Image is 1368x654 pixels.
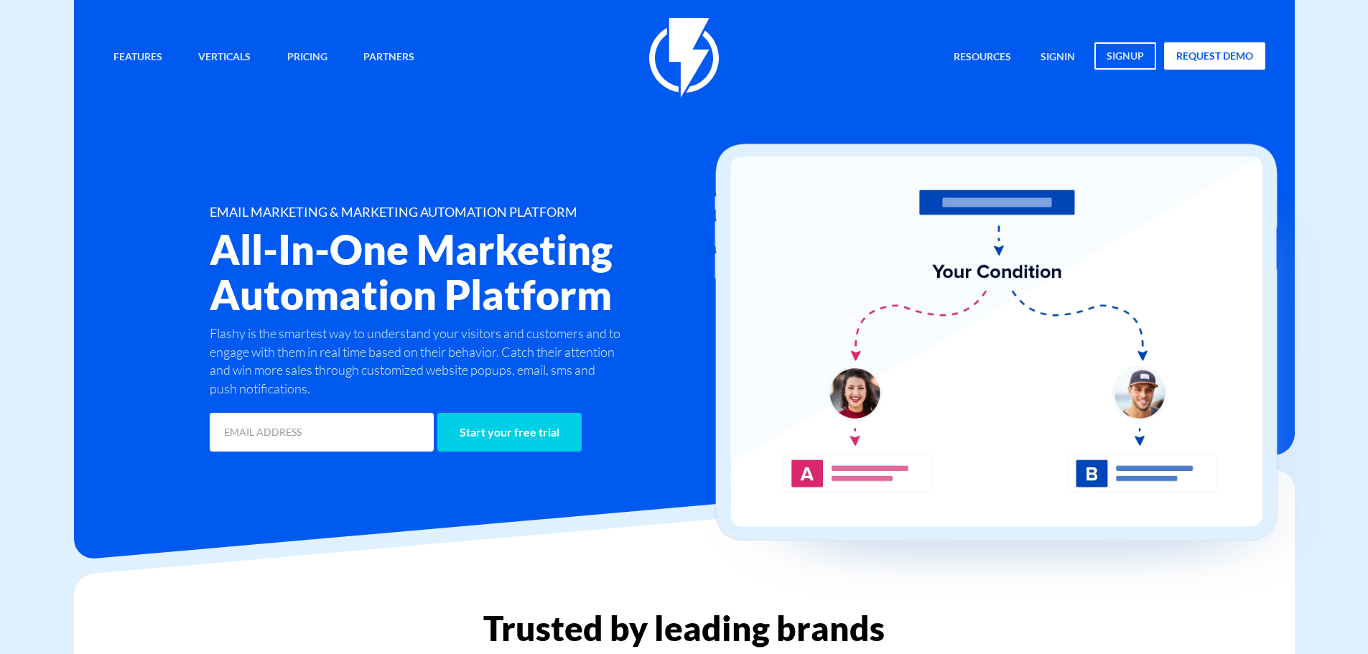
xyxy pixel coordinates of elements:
[187,42,261,73] a: Verticals
[1164,42,1265,70] a: request demo
[353,42,425,73] a: Partners
[1030,42,1086,73] a: signin
[210,324,625,398] p: Flashy is the smartest way to understand your visitors and customers and to engage with them in r...
[210,413,434,452] input: EMAIL ADDRESS
[943,42,1022,73] a: Resources
[276,42,338,73] a: Pricing
[74,609,1295,647] h2: Trusted by leading brands
[210,227,770,317] h2: All-In-One Marketing Automation Platform
[437,413,582,452] input: Start your free trial
[1094,42,1156,70] a: signup
[103,42,173,73] a: Features
[210,205,770,220] h1: EMAIL MARKETING & MARKETING AUTOMATION PLATFORM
